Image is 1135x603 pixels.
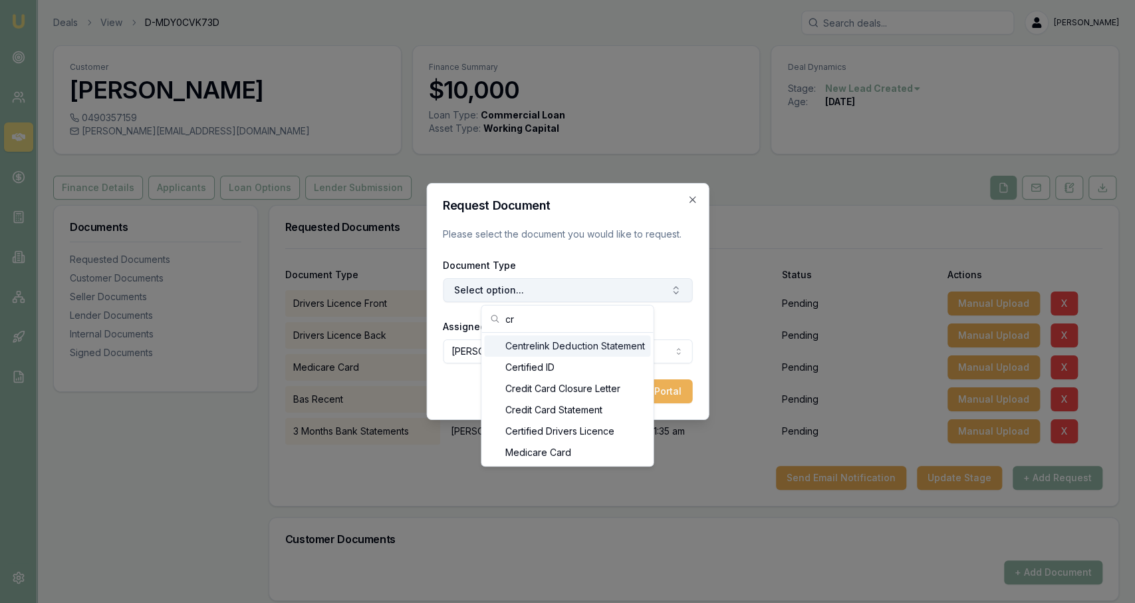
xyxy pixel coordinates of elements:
[484,463,650,485] div: Certified Medicare Card
[484,399,650,421] div: Credit Card Statement
[443,200,692,212] h2: Request Document
[443,228,692,241] p: Please select the document you would like to request.
[443,260,516,271] label: Document Type
[443,278,692,302] button: Select option...
[484,335,650,357] div: Centrelink Deduction Statement
[505,305,645,332] input: Search...
[484,357,650,378] div: Certified ID
[481,333,653,466] div: Search...
[484,442,650,463] div: Medicare Card
[484,378,650,399] div: Credit Card Closure Letter
[443,321,516,332] label: Assigned Client
[484,421,650,442] div: Certified Drivers Licence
